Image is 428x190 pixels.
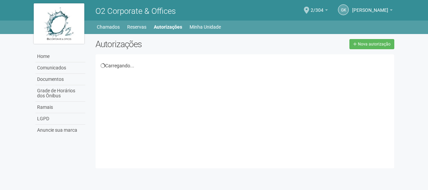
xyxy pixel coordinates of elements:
[311,8,328,14] a: 2/304
[101,63,390,69] div: Carregando...
[35,51,85,62] a: Home
[35,125,85,136] a: Anuncie sua marca
[35,113,85,125] a: LGPD
[349,39,394,49] a: Nova autorização
[35,102,85,113] a: Ramais
[34,3,84,44] img: logo.jpg
[311,1,323,13] span: 2/304
[35,74,85,85] a: Documentos
[35,62,85,74] a: Comunicados
[127,22,146,32] a: Reservas
[95,6,176,16] span: O2 Corporate & Offices
[190,22,221,32] a: Minha Unidade
[154,22,182,32] a: Autorizações
[338,4,349,15] a: GK
[358,42,391,46] span: Nova autorização
[35,85,85,102] a: Grade de Horários dos Ônibus
[352,1,388,13] span: Gleice Kelly
[352,8,393,14] a: [PERSON_NAME]
[97,22,120,32] a: Chamados
[95,39,240,49] h2: Autorizações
